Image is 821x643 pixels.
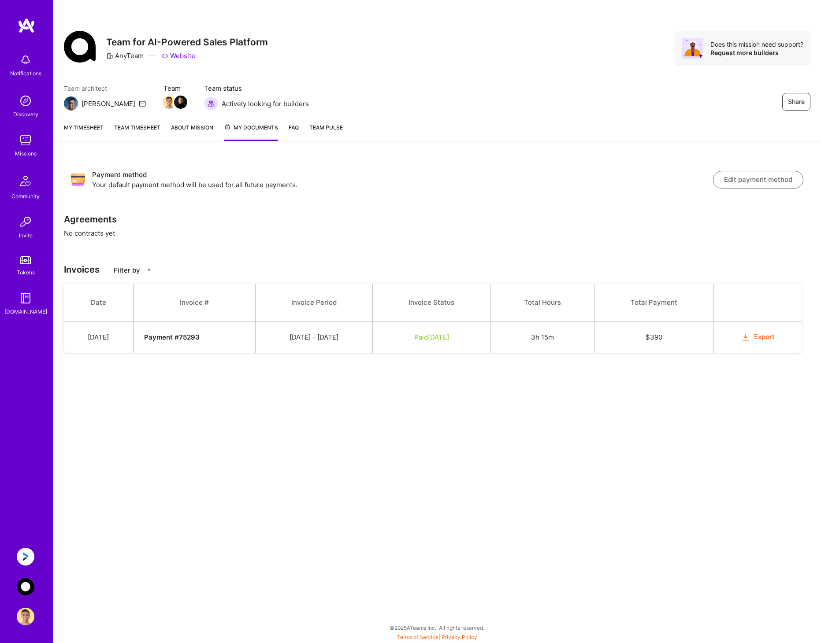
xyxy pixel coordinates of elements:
a: Team Member Avatar [163,95,175,110]
img: Team Architect [64,96,78,111]
a: About Mission [171,123,213,141]
span: Paid [DATE] [414,333,449,341]
i: icon CompanyGray [106,52,113,59]
img: tokens [20,256,31,264]
div: Tokens [17,268,35,277]
img: Payment method [71,173,85,187]
img: Invite [17,213,34,231]
h3: Agreements [64,214,810,225]
span: Team Pulse [309,124,343,131]
th: Total Payment [594,284,714,321]
th: Invoice Status [372,284,490,321]
strong: Payment # 75293 [144,333,200,341]
span: | [397,634,477,640]
div: [PERSON_NAME] [82,99,135,108]
img: Avatar [682,38,703,59]
td: $ 390 [594,321,714,353]
td: [DATE] [64,321,133,353]
span: Team status [204,84,309,93]
img: Anguleris: BIMsmart AI MVP [17,548,34,565]
div: © 2025 ATeams Inc., All rights reserved. [53,617,821,639]
a: Terms of Service [397,634,438,640]
p: Filter by [114,266,140,275]
i: icon Mail [139,100,146,107]
h3: Invoices [64,264,810,275]
img: teamwork [17,131,34,149]
img: Team Member Avatar [163,96,176,109]
div: No contracts yet [53,152,821,383]
span: Actively looking for builders [222,99,309,108]
div: Discovery [13,110,38,119]
h3: Team for AI-Powered Sales Platform [106,37,268,48]
img: Team Member Avatar [174,96,187,109]
i: icon CaretDown [146,267,152,273]
img: bell [17,51,34,69]
img: AnyTeam: Team for AI-Powered Sales Platform [17,578,34,595]
span: My Documents [224,123,278,133]
button: Export [741,332,775,342]
a: FAQ [289,123,299,141]
div: Notifications [10,69,41,78]
div: Missions [15,149,37,158]
i: icon OrangeDownload [741,333,751,343]
a: Privacy Policy [442,634,477,640]
div: Request more builders [710,48,803,57]
a: My Documents [224,123,278,141]
a: Team Member Avatar [175,95,186,110]
img: Company Logo [64,31,96,63]
div: Community [11,192,40,201]
button: Share [782,93,810,111]
div: [DOMAIN_NAME] [4,307,47,316]
img: guide book [17,289,34,307]
td: 3h 15m [490,321,594,353]
span: Team [163,84,186,93]
a: My timesheet [64,123,104,141]
img: Actively looking for builders [204,96,218,111]
button: Edit payment method [713,171,803,188]
a: User Avatar [15,608,37,625]
div: Invite [19,231,33,240]
p: Your default payment method will be used for all future payments. [92,180,713,189]
div: AnyTeam [106,51,144,60]
img: discovery [17,92,34,110]
span: Share [788,97,805,106]
img: Community [15,170,36,192]
a: Team timesheet [114,123,160,141]
th: Date [64,284,133,321]
img: User Avatar [17,608,34,625]
span: Team architect [64,84,146,93]
a: Anguleris: BIMsmart AI MVP [15,548,37,565]
h3: Payment method [92,170,713,180]
th: Total Hours [490,284,594,321]
th: Invoice Period [255,284,372,321]
td: [DATE] - [DATE] [255,321,372,353]
a: AnyTeam: Team for AI-Powered Sales Platform [15,578,37,595]
img: logo [18,18,35,33]
a: Team Pulse [309,123,343,141]
a: Website [161,51,195,60]
div: Does this mission need support? [710,40,803,48]
th: Invoice # [133,284,255,321]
